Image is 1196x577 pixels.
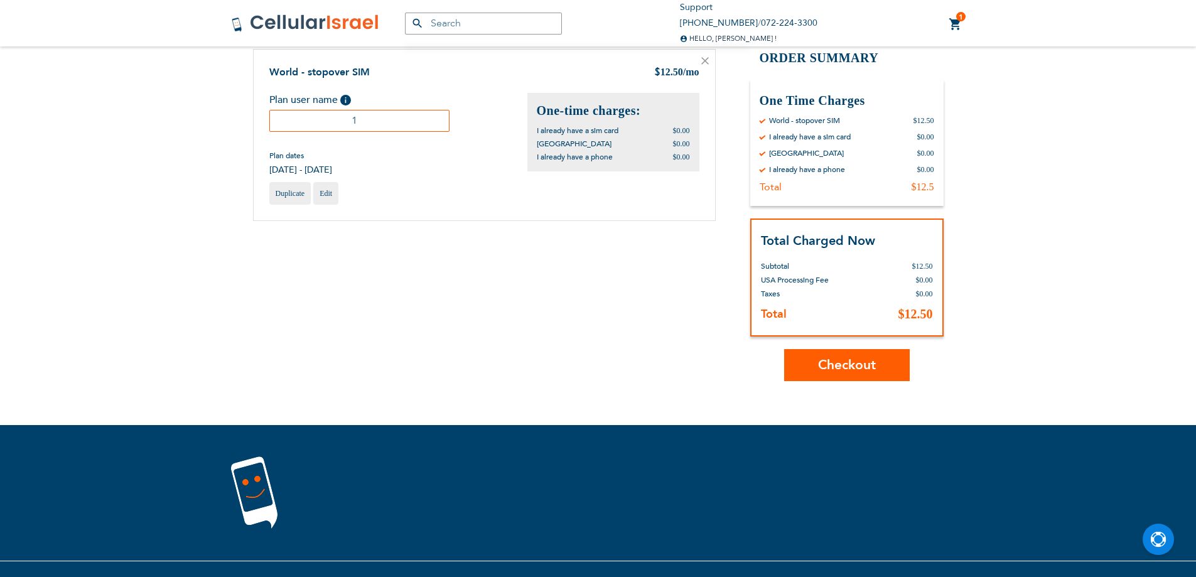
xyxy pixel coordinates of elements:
[654,65,699,80] div: 12.50
[898,307,933,321] span: $12.50
[761,17,817,29] a: 072-224-3300
[769,164,845,175] div: I already have a phone
[673,153,690,161] span: $0.00
[313,182,338,205] a: Edit
[760,181,782,193] div: Total
[761,306,787,322] strong: Total
[959,12,963,22] span: 1
[680,1,713,13] a: Support
[750,49,944,67] h2: Order Summary
[769,132,851,142] div: I already have a sim card
[916,276,933,284] span: $0.00
[917,148,934,158] div: $0.00
[949,17,962,32] a: 1
[269,164,332,176] span: [DATE] - [DATE]
[537,139,611,149] span: [GEOGRAPHIC_DATA]
[769,148,844,158] div: [GEOGRAPHIC_DATA]
[912,262,933,271] span: $12.50
[673,126,690,135] span: $0.00
[761,275,829,285] span: USA Processing Fee
[683,67,699,77] span: /mo
[537,126,618,136] span: I already have a sim card
[405,13,562,35] input: Search
[269,93,338,107] span: Plan user name
[680,34,777,43] span: Hello, [PERSON_NAME] !
[269,182,311,205] a: Duplicate
[673,139,690,148] span: $0.00
[916,289,933,298] span: $0.00
[761,232,875,249] strong: Total Charged Now
[761,250,875,273] th: Subtotal
[654,66,660,80] span: $
[269,151,332,161] span: Plan dates
[340,95,351,105] span: Help
[537,152,613,162] span: I already have a phone
[680,17,758,29] a: [PHONE_NUMBER]
[784,349,910,381] button: Checkout
[320,189,332,198] span: Edit
[818,356,876,374] span: Checkout
[769,116,840,126] div: World - stopover SIM
[761,287,875,301] th: Taxes
[231,14,380,33] img: Cellular Israel Logo
[269,65,370,79] a: World - stopover SIM
[680,16,817,31] li: /
[917,164,934,175] div: $0.00
[760,92,934,109] h3: One Time Charges
[537,102,690,119] h2: One-time charges:
[913,116,934,126] div: $12.50
[917,132,934,142] div: $0.00
[276,189,305,198] span: Duplicate
[912,181,934,193] div: $12.5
